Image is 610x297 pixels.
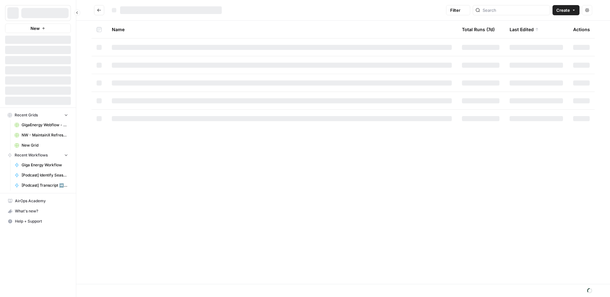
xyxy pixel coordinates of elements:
[12,180,71,190] a: [Podcast] Transcript ➡️ Article ➡️ Social Post
[552,5,579,15] button: Create
[30,25,40,31] span: New
[15,198,68,204] span: AirOps Academy
[5,196,71,206] a: AirOps Academy
[22,183,68,188] span: [Podcast] Transcript ➡️ Article ➡️ Social Post
[5,24,71,33] button: New
[556,7,570,13] span: Create
[12,170,71,180] a: [Podcast] Identify Season Quotes & Topics
[12,160,71,170] a: Giga Energy Workflow
[12,140,71,150] a: New Grid
[573,21,590,38] div: Actions
[12,120,71,130] a: GigaEnergy Webflow - Shop Inventories
[15,152,48,158] span: Recent Workflows
[15,218,68,224] span: Help + Support
[462,21,495,38] div: Total Runs (7d)
[22,122,68,128] span: GigaEnergy Webflow - Shop Inventories
[446,5,470,15] button: Filter
[22,132,68,138] span: NW - MaintainX Refresh Workflow
[12,130,71,140] a: NW - MaintainX Refresh Workflow
[22,142,68,148] span: New Grid
[510,21,539,38] div: Last Edited
[5,206,71,216] button: What's new?
[22,162,68,168] span: Giga Energy Workflow
[22,172,68,178] span: [Podcast] Identify Season Quotes & Topics
[5,150,71,160] button: Recent Workflows
[112,21,452,38] div: Name
[483,7,547,13] input: Search
[5,206,71,216] div: What's new?
[5,216,71,226] button: Help + Support
[94,5,104,15] button: Go back
[450,7,460,13] span: Filter
[5,110,71,120] button: Recent Grids
[15,112,38,118] span: Recent Grids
